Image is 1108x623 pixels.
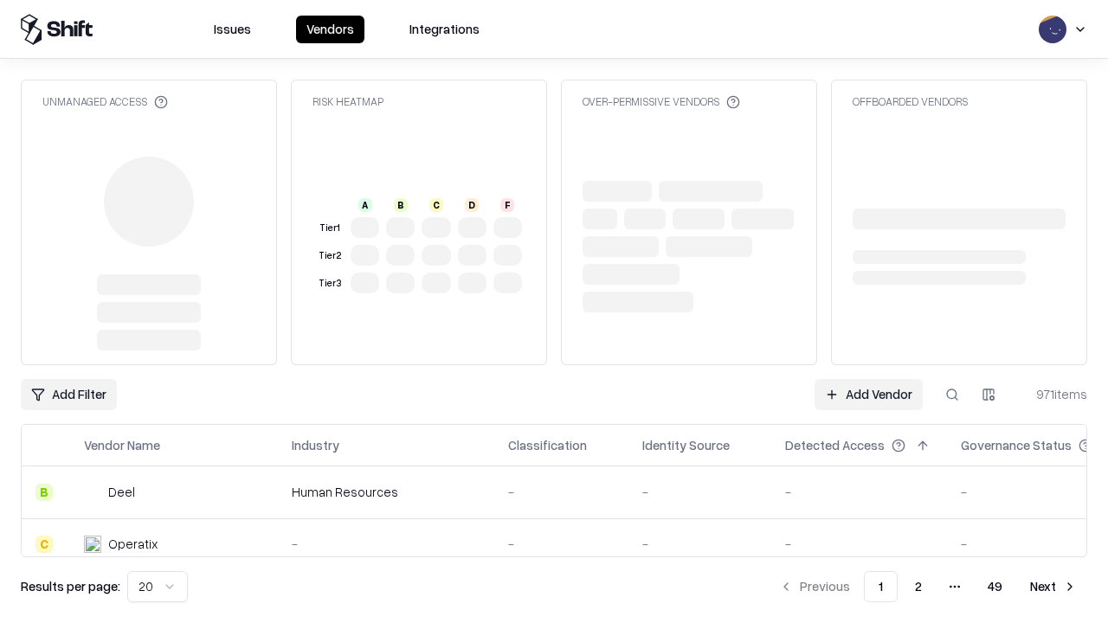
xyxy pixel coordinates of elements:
div: C [35,536,53,553]
div: Offboarded Vendors [853,94,968,109]
div: Governance Status [961,436,1072,454]
div: - [508,483,615,501]
div: Unmanaged Access [42,94,168,109]
button: Add Filter [21,379,117,410]
div: Classification [508,436,587,454]
button: Issues [203,16,261,43]
div: A [358,198,372,212]
div: Operatix [108,535,158,553]
div: - [642,483,757,501]
div: Over-Permissive Vendors [583,94,740,109]
button: 49 [974,571,1016,602]
div: - [508,535,615,553]
div: Deel [108,483,135,501]
div: B [394,198,408,212]
a: Add Vendor [815,379,923,410]
button: Integrations [399,16,490,43]
div: - [785,535,933,553]
div: Human Resources [292,483,480,501]
div: Tier 3 [316,276,344,291]
div: 971 items [1018,385,1087,403]
div: Tier 1 [316,221,344,235]
div: B [35,484,53,501]
div: D [465,198,479,212]
div: - [292,535,480,553]
img: Deel [84,484,101,501]
button: 2 [901,571,936,602]
div: Risk Heatmap [312,94,383,109]
button: Next [1020,571,1087,602]
img: Operatix [84,536,101,553]
button: 1 [864,571,898,602]
p: Results per page: [21,577,120,595]
div: C [429,198,443,212]
button: Vendors [296,16,364,43]
div: - [642,535,757,553]
div: F [500,198,514,212]
nav: pagination [769,571,1087,602]
div: - [785,483,933,501]
div: Identity Source [642,436,730,454]
div: Vendor Name [84,436,160,454]
div: Detected Access [785,436,885,454]
div: Tier 2 [316,248,344,263]
div: Industry [292,436,339,454]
